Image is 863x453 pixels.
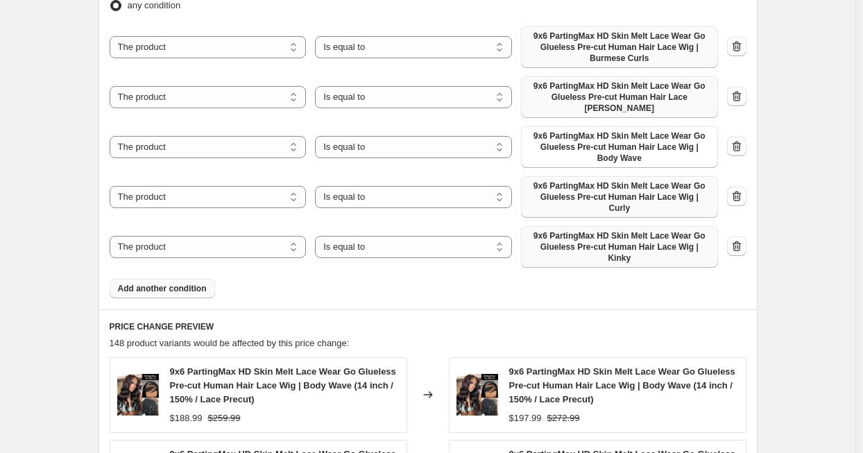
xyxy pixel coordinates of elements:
[529,31,710,64] span: 9x6 PartingMax HD Skin Melt Lace Wear Go Glueless Pre-cut Human Hair Lace Wig | Burmese Curls
[456,374,498,416] img: 9x6-HD-bw-1_80x.jpg
[170,366,396,404] span: 9x6 PartingMax HD Skin Melt Lace Wear Go Glueless Pre-cut Human Hair Lace Wig | Body Wave (14 inc...
[118,283,207,294] span: Add another condition
[521,176,718,218] button: 9x6 PartingMax HD Skin Melt Lace Wear Go Glueless Pre-cut Human Hair Lace Wig | Curly
[529,180,710,214] span: 9x6 PartingMax HD Skin Melt Lace Wear Go Glueless Pre-cut Human Hair Lace Wig | Curly
[529,80,710,114] span: 9x6 PartingMax HD Skin Melt Lace Wear Go Glueless Pre-cut Human Hair Lace [PERSON_NAME]
[509,413,542,423] span: $197.99
[170,413,203,423] span: $188.99
[521,226,718,268] button: 9x6 PartingMax HD Skin Melt Lace Wear Go Glueless Pre-cut Human Hair Lace Wig | Kinky
[529,130,710,164] span: 9x6 PartingMax HD Skin Melt Lace Wear Go Glueless Pre-cut Human Hair Lace Wig | Body Wave
[110,321,746,332] h6: PRICE CHANGE PREVIEW
[110,279,215,298] button: Add another condition
[509,366,735,404] span: 9x6 PartingMax HD Skin Melt Lace Wear Go Glueless Pre-cut Human Hair Lace Wig | Body Wave (14 inc...
[110,338,350,348] span: 148 product variants would be affected by this price change:
[208,413,241,423] span: $259.99
[521,126,718,168] button: 9x6 PartingMax HD Skin Melt Lace Wear Go Glueless Pre-cut Human Hair Lace Wig | Body Wave
[521,26,718,68] button: 9x6 PartingMax HD Skin Melt Lace Wear Go Glueless Pre-cut Human Hair Lace Wig | Burmese Curls
[529,230,710,264] span: 9x6 PartingMax HD Skin Melt Lace Wear Go Glueless Pre-cut Human Hair Lace Wig | Kinky
[521,76,718,118] button: 9x6 PartingMax HD Skin Melt Lace Wear Go Glueless Pre-cut Human Hair Lace Bob Wig
[117,374,159,416] img: 9x6-HD-bw-1_80x.jpg
[547,413,580,423] span: $272.99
